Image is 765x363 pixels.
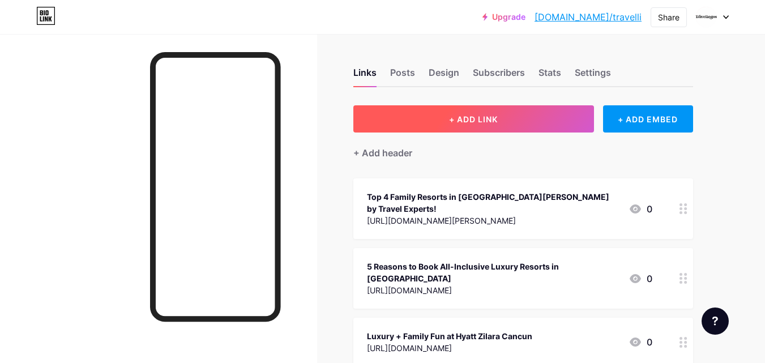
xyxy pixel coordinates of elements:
div: Posts [390,66,415,86]
div: 0 [629,335,652,349]
div: Subscribers [473,66,525,86]
div: [URL][DOMAIN_NAME] [367,342,532,354]
div: Share [658,11,679,23]
div: Top 4 Family Resorts in [GEOGRAPHIC_DATA][PERSON_NAME] by Travel Experts! [367,191,619,215]
div: 0 [629,202,652,216]
span: + ADD LINK [449,114,498,124]
div: Design [429,66,459,86]
button: + ADD LINK [353,105,594,133]
div: 0 [629,272,652,285]
div: + Add header [353,146,412,160]
div: [URL][DOMAIN_NAME] [367,284,619,296]
a: Upgrade [482,12,525,22]
div: 5 Reasons to Book All-Inclusive Luxury Resorts in [GEOGRAPHIC_DATA] [367,260,619,284]
div: Luxury + Family Fun at Hyatt Zilara Cancun [367,330,532,342]
div: + ADD EMBED [603,105,693,133]
div: Links [353,66,377,86]
div: Settings [575,66,611,86]
div: [URL][DOMAIN_NAME][PERSON_NAME] [367,215,619,227]
a: [DOMAIN_NAME]/travelli [535,10,642,24]
img: Travel Lingos [695,6,717,28]
div: Stats [539,66,561,86]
